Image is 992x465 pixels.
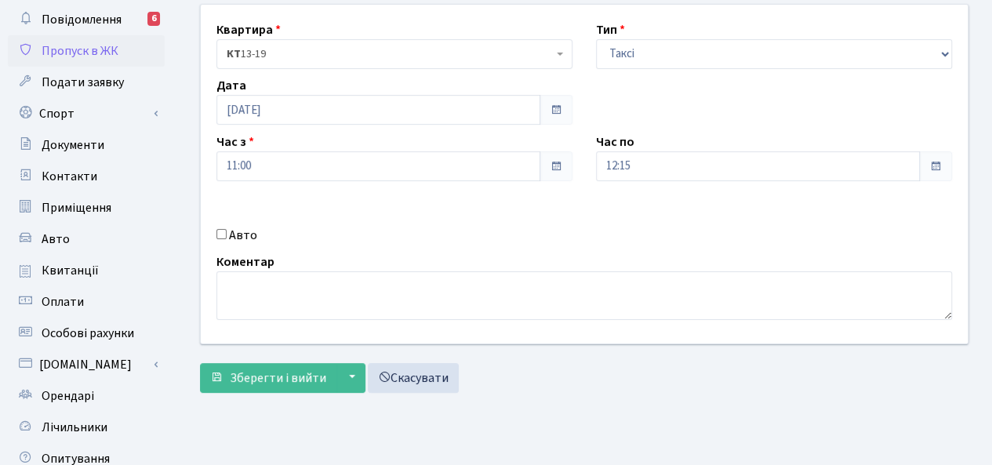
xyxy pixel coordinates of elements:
[42,168,97,185] span: Контакти
[8,286,165,318] a: Оплати
[200,363,336,393] button: Зберегти і вийти
[8,192,165,223] a: Приміщення
[8,255,165,286] a: Квитанції
[8,67,165,98] a: Подати заявку
[8,412,165,443] a: Лічильники
[8,35,165,67] a: Пропуск в ЖК
[8,380,165,412] a: Орендарі
[8,4,165,35] a: Повідомлення6
[227,46,553,62] span: <b>КТ</b>&nbsp;&nbsp;&nbsp;&nbsp;13-19
[42,199,111,216] span: Приміщення
[216,20,281,39] label: Квартира
[42,387,94,405] span: Орендарі
[42,419,107,436] span: Лічильники
[229,226,257,245] label: Авто
[8,223,165,255] a: Авто
[42,136,104,154] span: Документи
[368,363,459,393] a: Скасувати
[42,293,84,311] span: Оплати
[227,46,241,62] b: КТ
[216,133,254,151] label: Час з
[230,369,326,387] span: Зберегти і вийти
[147,12,160,26] div: 6
[8,129,165,161] a: Документи
[8,98,165,129] a: Спорт
[42,74,124,91] span: Подати заявку
[216,252,274,271] label: Коментар
[596,133,634,151] label: Час по
[596,20,625,39] label: Тип
[8,161,165,192] a: Контакти
[42,325,134,342] span: Особові рахунки
[216,76,246,95] label: Дата
[42,231,70,248] span: Авто
[8,318,165,349] a: Особові рахунки
[216,39,572,69] span: <b>КТ</b>&nbsp;&nbsp;&nbsp;&nbsp;13-19
[42,262,99,279] span: Квитанції
[42,42,118,60] span: Пропуск в ЖК
[42,11,122,28] span: Повідомлення
[8,349,165,380] a: [DOMAIN_NAME]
